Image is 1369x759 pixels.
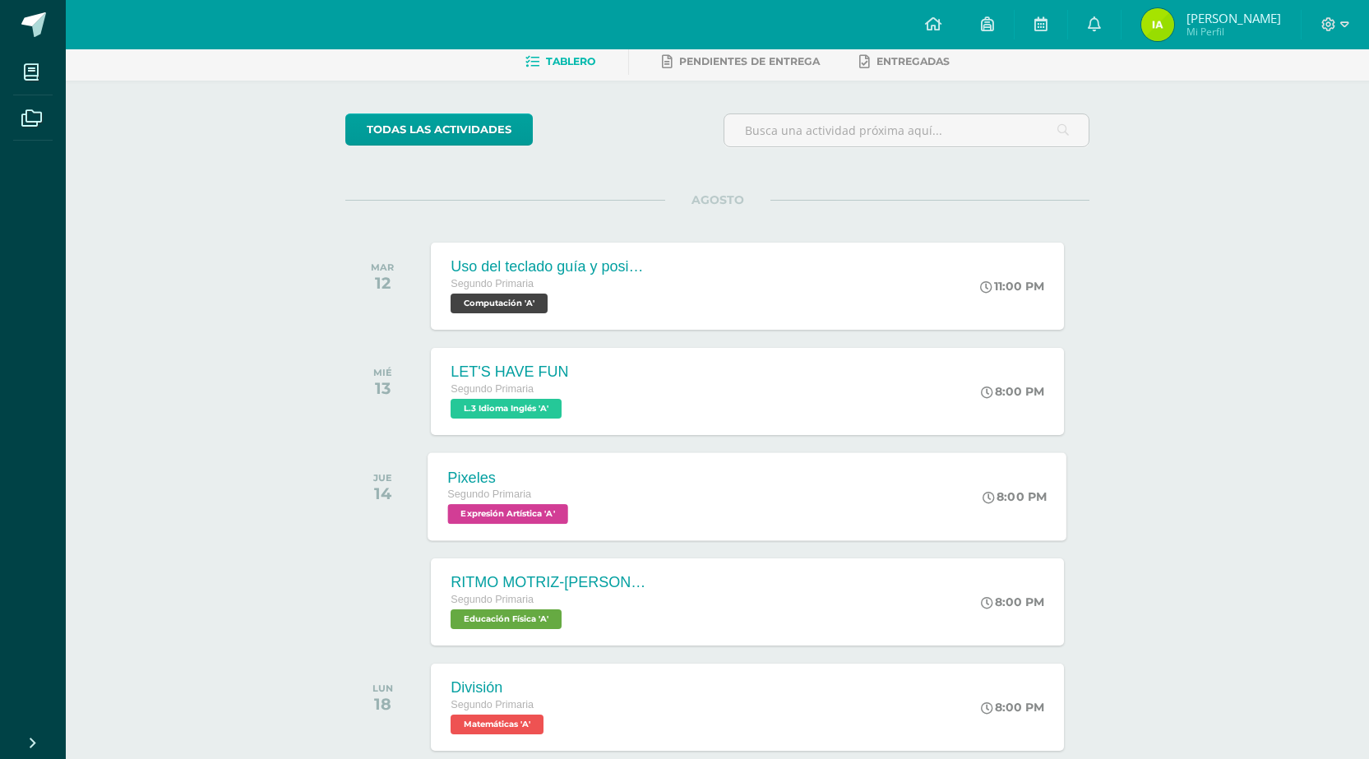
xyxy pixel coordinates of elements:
[1141,8,1174,41] img: 00ab5c28e1a7ca1546c0a6fff0c0c3ae.png
[981,595,1044,609] div: 8:00 PM
[724,114,1089,146] input: Busca una actividad próxima aquí...
[371,273,394,293] div: 12
[371,261,394,273] div: MAR
[981,700,1044,715] div: 8:00 PM
[448,488,532,500] span: Segundo Primaria
[448,504,568,524] span: Expresión Artística 'A'
[373,367,392,378] div: MIÉ
[451,679,548,697] div: División
[451,609,562,629] span: Educación Física 'A'
[546,55,595,67] span: Tablero
[981,384,1044,399] div: 8:00 PM
[451,278,534,289] span: Segundo Primaria
[451,594,534,605] span: Segundo Primaria
[525,49,595,75] a: Tablero
[448,469,573,486] div: Pixeles
[372,683,393,694] div: LUN
[451,258,648,275] div: Uso del teclado guía y posicionamiento de manos [PERSON_NAME]
[451,363,568,381] div: LET'S HAVE FUN
[345,113,533,146] a: todas las Actividades
[665,192,770,207] span: AGOSTO
[372,694,393,714] div: 18
[451,715,543,734] span: Matemáticas 'A'
[1186,25,1281,39] span: Mi Perfil
[662,49,820,75] a: Pendientes de entrega
[876,55,950,67] span: Entregadas
[451,383,534,395] span: Segundo Primaria
[373,472,392,484] div: JUE
[451,699,534,710] span: Segundo Primaria
[451,294,548,313] span: Computación 'A'
[859,49,950,75] a: Entregadas
[451,399,562,419] span: L.3 Idioma Inglés 'A'
[679,55,820,67] span: Pendientes de entrega
[980,279,1044,294] div: 11:00 PM
[451,574,648,591] div: RITMO MOTRIZ-[PERSON_NAME] Y LIDERAZGO COMUNITARIO
[983,489,1048,504] div: 8:00 PM
[373,378,392,398] div: 13
[373,484,392,503] div: 14
[1186,10,1281,26] span: [PERSON_NAME]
